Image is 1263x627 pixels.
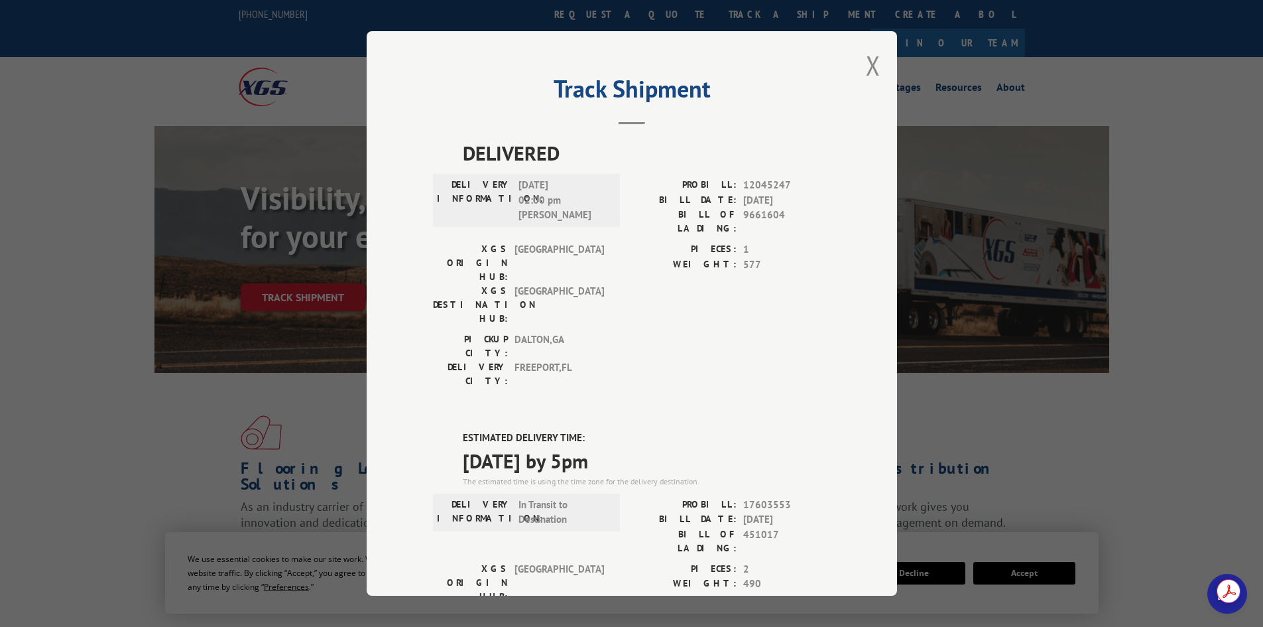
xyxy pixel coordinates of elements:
label: WEIGHT: [632,257,737,273]
label: DELIVERY INFORMATION: [437,178,512,223]
span: 1 [743,242,831,257]
label: WEIGHT: [632,577,737,592]
label: PROBILL: [632,498,737,513]
label: PIECES: [632,562,737,577]
label: DELIVERY CITY: [433,360,508,388]
span: 17603553 [743,498,831,513]
div: The estimated time is using the time zone for the delivery destination. [463,476,831,488]
span: [DATE] 02:00 pm [PERSON_NAME] [518,178,608,223]
label: PROBILL: [632,178,737,193]
span: 577 [743,257,831,273]
label: XGS ORIGIN HUB: [433,242,508,284]
span: [DATE] [743,193,831,208]
span: DALTON , GA [514,332,604,360]
div: Open chat [1207,574,1247,614]
label: XGS ORIGIN HUB: [433,562,508,604]
span: In Transit to Destination [518,498,608,527]
span: 490 [743,577,831,592]
span: [GEOGRAPHIC_DATA] [514,284,604,326]
span: DELIVERED [463,138,831,168]
span: [DATE] by 5pm [463,446,831,476]
span: 9661604 [743,208,831,236]
span: FREEPORT , FL [514,360,604,388]
span: 12045247 [743,178,831,193]
label: BILL OF LADING: [632,208,737,236]
label: BILL DATE: [632,512,737,527]
span: [GEOGRAPHIC_DATA] [514,242,604,284]
h2: Track Shipment [433,80,831,105]
label: ESTIMATED DELIVERY TIME: [463,431,831,446]
label: BILL DATE: [632,193,737,208]
span: [GEOGRAPHIC_DATA] [514,562,604,604]
label: BILL OF LADING: [632,527,737,555]
label: DELIVERY INFORMATION: [437,498,512,527]
label: XGS DESTINATION HUB: [433,284,508,326]
span: [DATE] [743,512,831,527]
label: PIECES: [632,242,737,257]
span: 2 [743,562,831,577]
span: 451017 [743,527,831,555]
button: Close modal [866,48,880,83]
label: PICKUP CITY: [433,332,508,360]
